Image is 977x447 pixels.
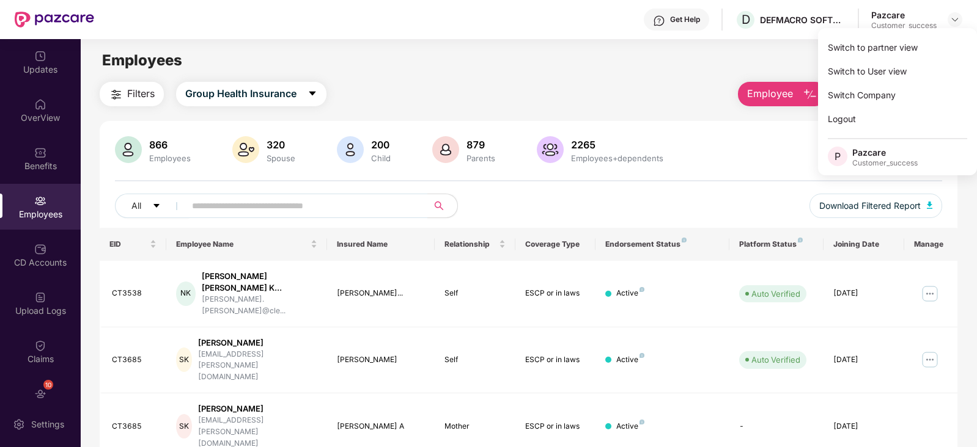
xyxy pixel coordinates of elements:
[176,239,308,249] span: Employee Name
[871,9,937,21] div: Pazcare
[616,421,644,432] div: Active
[100,82,164,106] button: Filters
[852,158,918,168] div: Customer_success
[427,201,451,211] span: search
[525,288,586,299] div: ESCP or in laws
[760,14,846,26] div: DEFMACRO SOFTWARE PRIVATE LIMITED
[640,287,644,292] img: svg+xml;base64,PHN2ZyB4bWxucz0iaHR0cDovL3d3dy53My5vcmcvMjAwMC9zdmciIHdpZHRoPSI4IiBoZWlnaHQ9IjgiIH...
[751,288,800,300] div: Auto Verified
[852,147,918,158] div: Pazcare
[112,288,157,299] div: CT3538
[809,194,943,218] button: Download Filtered Report
[369,139,393,151] div: 200
[15,12,94,27] img: New Pazcare Logo
[435,228,515,261] th: Relationship
[327,228,434,261] th: Insured Name
[34,147,46,159] img: svg+xml;base64,PHN2ZyBpZD0iQmVuZWZpdHMiIHhtbG5zPSJodHRwOi8vd3d3LnczLm9yZy8yMDAwL3N2ZyIgd2lkdGg9Ij...
[13,418,25,431] img: svg+xml;base64,PHN2ZyBpZD0iU2V0dGluZy0yMHgyMCIgeG1sbnM9Imh0dHA6Ly93d3cudzMub3JnLzIwMDAvc3ZnIiB3aW...
[28,418,68,431] div: Settings
[751,354,800,366] div: Auto Verified
[444,288,506,299] div: Self
[264,139,298,151] div: 320
[833,354,894,366] div: [DATE]
[835,149,841,164] span: P
[682,238,687,242] img: svg+xml;base64,PHN2ZyB4bWxucz0iaHR0cDovL3d3dy53My5vcmcvMjAwMC9zdmciIHdpZHRoPSI4IiBoZWlnaHQ9IjgiIH...
[43,380,53,390] div: 10
[264,153,298,163] div: Spouse
[819,199,921,213] span: Download Filtered Report
[34,98,46,111] img: svg+xml;base64,PHN2ZyBpZD0iSG9tZSIgeG1sbnM9Imh0dHA6Ly93d3cudzMub3JnLzIwMDAvc3ZnIiB3aWR0aD0iMjAiIG...
[109,87,124,102] img: svg+xml;base64,PHN2ZyB4bWxucz0iaHR0cDovL3d3dy53My5vcmcvMjAwMC9zdmciIHdpZHRoPSIyNCIgaGVpZ2h0PSIyNC...
[34,195,46,207] img: svg+xml;base64,PHN2ZyBpZD0iRW1wbG95ZWVzIiB4bWxucz0iaHR0cDovL3d3dy53My5vcmcvMjAwMC9zdmciIHdpZHRoPS...
[202,294,318,317] div: [PERSON_NAME].[PERSON_NAME]@cle...
[569,139,666,151] div: 2265
[198,403,318,415] div: [PERSON_NAME]
[337,421,424,432] div: [PERSON_NAME] A
[102,51,182,69] span: Employees
[525,421,586,432] div: ESCP or in laws
[537,136,564,163] img: svg+xml;base64,PHN2ZyB4bWxucz0iaHR0cDovL3d3dy53My5vcmcvMjAwMC9zdmciIHhtbG5zOnhsaW5rPSJodHRwOi8vd3...
[920,350,940,369] img: manageButton
[198,349,318,383] div: [EMAIL_ADDRESS][PERSON_NAME][DOMAIN_NAME]
[176,82,326,106] button: Group Health Insurancecaret-down
[464,139,498,151] div: 879
[176,414,192,438] div: SK
[569,153,666,163] div: Employees+dependents
[653,15,665,27] img: svg+xml;base64,PHN2ZyBpZD0iSGVscC0zMngzMiIgeG1sbnM9Imh0dHA6Ly93d3cudzMub3JnLzIwMDAvc3ZnIiB3aWR0aD...
[444,421,506,432] div: Mother
[147,139,193,151] div: 866
[115,136,142,163] img: svg+xml;base64,PHN2ZyB4bWxucz0iaHR0cDovL3d3dy53My5vcmcvMjAwMC9zdmciIHhtbG5zOnhsaW5rPSJodHRwOi8vd3...
[432,136,459,163] img: svg+xml;base64,PHN2ZyB4bWxucz0iaHR0cDovL3d3dy53My5vcmcvMjAwMC9zdmciIHhtbG5zOnhsaW5rPSJodHRwOi8vd3...
[115,194,190,218] button: Allcaret-down
[464,153,498,163] div: Parents
[337,288,424,299] div: [PERSON_NAME]...
[34,388,46,400] img: svg+xml;base64,PHN2ZyBpZD0iRW5kb3JzZW1lbnRzIiB4bWxucz0iaHR0cDovL3d3dy53My5vcmcvMjAwMC9zdmciIHdpZH...
[515,228,596,261] th: Coverage Type
[798,238,803,242] img: svg+xml;base64,PHN2ZyB4bWxucz0iaHR0cDovL3d3dy53My5vcmcvMjAwMC9zdmciIHdpZHRoPSI4IiBoZWlnaHQ9IjgiIH...
[176,282,196,306] div: NK
[824,228,904,261] th: Joining Date
[670,15,700,24] div: Get Help
[232,136,259,163] img: svg+xml;base64,PHN2ZyB4bWxucz0iaHR0cDovL3d3dy53My5vcmcvMjAwMC9zdmciIHhtbG5zOnhsaW5rPSJodHRwOi8vd3...
[739,239,814,249] div: Platform Status
[605,239,720,249] div: Endorsement Status
[112,354,157,366] div: CT3685
[176,347,192,372] div: SK
[198,337,318,349] div: [PERSON_NAME]
[871,21,937,31] div: Customer_success
[818,59,977,83] div: Switch to User view
[738,82,827,106] button: Employee
[427,194,458,218] button: search
[818,107,977,131] div: Logout
[818,83,977,107] div: Switch Company
[369,153,393,163] div: Child
[950,15,960,24] img: svg+xml;base64,PHN2ZyBpZD0iRHJvcGRvd24tMzJ4MzIiIHhtbG5zPSJodHRwOi8vd3d3LnczLm9yZy8yMDAwL3N2ZyIgd2...
[308,89,317,100] span: caret-down
[112,421,157,432] div: CT3685
[803,87,817,102] img: svg+xml;base64,PHN2ZyB4bWxucz0iaHR0cDovL3d3dy53My5vcmcvMjAwMC9zdmciIHhtbG5zOnhsaW5rPSJodHRwOi8vd3...
[640,353,644,358] img: svg+xml;base64,PHN2ZyB4bWxucz0iaHR0cDovL3d3dy53My5vcmcvMjAwMC9zdmciIHdpZHRoPSI4IiBoZWlnaHQ9IjgiIH...
[337,354,424,366] div: [PERSON_NAME]
[833,288,894,299] div: [DATE]
[337,136,364,163] img: svg+xml;base64,PHN2ZyB4bWxucz0iaHR0cDovL3d3dy53My5vcmcvMjAwMC9zdmciIHhtbG5zOnhsaW5rPSJodHRwOi8vd3...
[127,86,155,101] span: Filters
[185,86,297,101] span: Group Health Insurance
[640,420,644,424] img: svg+xml;base64,PHN2ZyB4bWxucz0iaHR0cDovL3d3dy53My5vcmcvMjAwMC9zdmciIHdpZHRoPSI4IiBoZWlnaHQ9IjgiIH...
[444,239,496,249] span: Relationship
[34,50,46,62] img: svg+xml;base64,PHN2ZyBpZD0iVXBkYXRlZCIgeG1sbnM9Imh0dHA6Ly93d3cudzMub3JnLzIwMDAvc3ZnIiB3aWR0aD0iMj...
[147,153,193,163] div: Employees
[109,239,148,249] span: EID
[444,354,506,366] div: Self
[616,288,644,299] div: Active
[100,228,167,261] th: EID
[34,340,46,352] img: svg+xml;base64,PHN2ZyBpZD0iQ2xhaW0iIHhtbG5zPSJodHRwOi8vd3d3LnczLm9yZy8yMDAwL3N2ZyIgd2lkdGg9IjIwIi...
[131,199,141,213] span: All
[833,421,894,432] div: [DATE]
[742,12,750,27] span: D
[525,354,586,366] div: ESCP or in laws
[202,271,318,294] div: [PERSON_NAME] [PERSON_NAME] K...
[152,202,161,211] span: caret-down
[904,228,958,261] th: Manage
[34,291,46,303] img: svg+xml;base64,PHN2ZyBpZD0iVXBsb2FkX0xvZ3MiIGRhdGEtbmFtZT0iVXBsb2FkIExvZ3MiIHhtbG5zPSJodHRwOi8vd3...
[616,354,644,366] div: Active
